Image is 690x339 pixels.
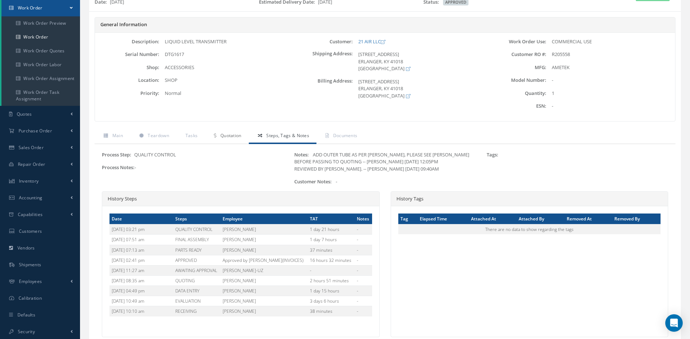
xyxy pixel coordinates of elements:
[173,286,220,296] td: DATA ENTRY
[355,235,372,245] td: -
[398,224,661,235] td: There are no data to show regarding the tags
[1,30,80,44] a: Work Order
[308,255,355,265] td: 16 hours 32 minutes
[109,296,173,306] td: [DATE] 10:49 am
[17,312,35,318] span: Defaults
[148,132,169,139] span: Teardown
[173,296,220,306] td: EVALUATION
[176,129,205,144] a: Tasks
[186,132,198,139] span: Tasks
[288,78,353,100] label: Billing Address:
[308,245,355,255] td: 37 minutes
[19,228,42,234] span: Customers
[288,39,353,44] label: Customer:
[109,286,173,296] td: [DATE] 04:49 pm
[95,91,159,96] label: Priority:
[294,179,332,184] label: Customer Notes:
[220,296,308,306] td: [PERSON_NAME]
[173,265,220,275] td: AWAITING APPROVAL
[220,255,308,265] td: Approved by [PERSON_NAME](INVOICES)
[612,214,661,224] th: Removed By
[516,214,565,224] th: Attached By
[355,296,372,306] td: -
[109,214,173,224] th: Date
[355,265,372,275] td: -
[294,152,309,157] label: Notes:
[109,245,173,255] td: [DATE] 07:13 am
[112,132,123,139] span: Main
[159,77,288,84] div: SHOP
[391,192,668,207] div: History Tags
[1,72,80,85] a: Work Order Assignment
[220,275,308,286] td: [PERSON_NAME]
[220,214,308,224] th: Employee
[355,224,372,235] td: -
[159,64,288,71] div: ACCESSORIES
[173,245,220,255] td: PARTS READY
[220,306,308,316] td: [PERSON_NAME]
[546,64,675,71] div: AMETEK
[552,51,570,57] span: R205558
[109,265,173,275] td: [DATE] 11:27 am
[308,265,355,275] td: -
[95,65,159,70] label: Shop:
[358,38,385,45] a: 21 AIR LLC
[95,129,130,144] a: Main
[95,52,159,57] label: Serial Number:
[173,306,220,316] td: RECEIVING
[109,255,173,265] td: [DATE] 02:41 pm
[288,51,353,72] label: Shipping Address:
[482,91,546,96] label: Quantity:
[19,278,42,284] span: Employees
[19,144,44,151] span: Sales Order
[266,132,309,139] span: Steps, Tags & Notes
[469,214,516,224] th: Attached At
[308,296,355,306] td: 3 days 6 hours
[173,255,220,265] td: APPROVED
[546,90,675,97] div: 1
[353,78,482,100] div: [STREET_ADDRESS] ERLANGER, KY 41018 [GEOGRAPHIC_DATA]
[159,90,288,97] div: Normal
[565,214,612,224] th: Removed At
[19,128,52,134] span: Purchase Order
[18,211,43,218] span: Capabilities
[308,224,355,235] td: 1 day 21 hours
[109,306,173,316] td: [DATE] 10:10 am
[333,132,358,139] span: Documents
[355,306,372,316] td: -
[159,38,288,45] div: LIQUID LEVEL TRANSMITTER
[95,77,159,83] label: Location:
[308,235,355,245] td: 1 day 7 hours
[19,195,43,201] span: Accounting
[220,132,242,139] span: Quotation
[308,286,355,296] td: 1 day 15 hours
[102,165,135,170] label: Process Notes:
[19,262,41,268] span: Shipments
[130,129,176,144] a: Teardown
[546,77,675,84] div: -
[109,235,173,245] td: [DATE] 07:51 am
[316,129,364,144] a: Documents
[19,178,39,184] span: Inventory
[17,245,35,251] span: Vendors
[100,22,670,28] h5: General Information
[18,5,43,11] span: Work Order
[18,328,35,335] span: Security
[308,306,355,316] td: 38 minutes
[482,103,546,109] label: ESN:
[355,286,372,296] td: -
[336,178,337,185] span: -
[546,103,675,110] div: -
[173,275,220,286] td: QUOTING
[1,16,80,30] a: Work Order Preview
[546,38,675,45] div: COMMERCIAL USE
[165,51,184,57] span: DTG1617
[487,152,498,157] label: Tags:
[482,65,546,70] label: MFG:
[220,235,308,245] td: [PERSON_NAME]
[17,111,32,117] span: Quotes
[95,39,159,44] label: Description:
[353,51,482,72] div: [STREET_ADDRESS] ERLANGER, KY 41018 [GEOGRAPHIC_DATA]
[1,58,80,72] a: Work Order Labor
[355,214,372,224] th: Notes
